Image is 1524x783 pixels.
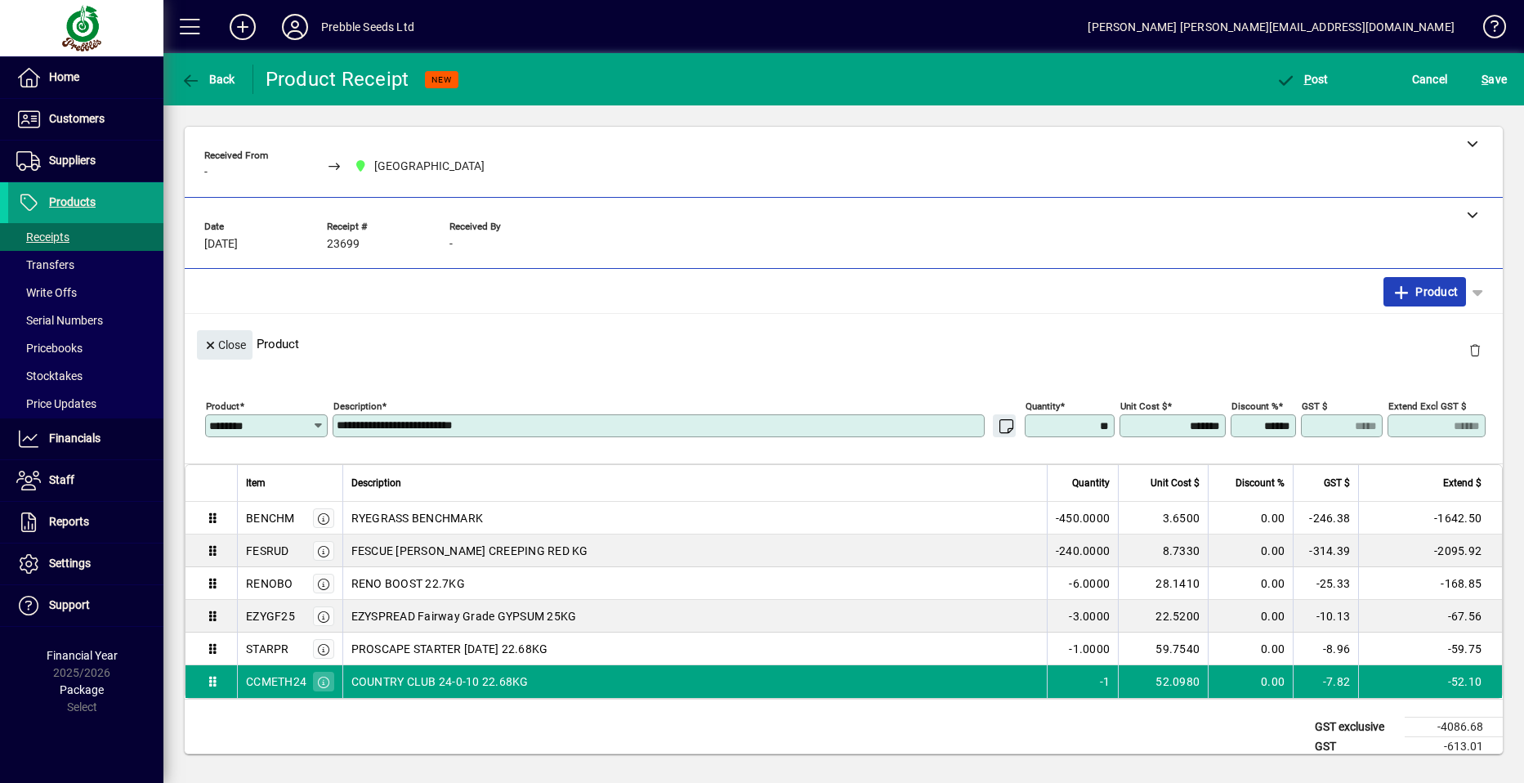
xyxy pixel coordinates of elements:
td: -1 [1047,665,1118,698]
span: Products [49,195,96,208]
span: 3.6500 [1163,510,1200,526]
span: Reports [49,515,89,528]
div: Product [185,314,1503,374]
td: -6.0000 [1047,567,1118,600]
span: Quantity [1072,474,1110,492]
mat-label: Description [333,400,382,412]
span: CHRISTCHURCH [350,156,492,177]
td: RENO BOOST 22.7KG [342,567,1047,600]
a: Customers [8,99,163,140]
span: Write Offs [16,286,77,299]
span: 28.1410 [1155,575,1200,592]
span: 22.5200 [1155,608,1200,624]
span: ave [1482,66,1507,92]
span: Discount % [1236,474,1285,492]
td: PROSCAPE STARTER [DATE] 22.68KG [342,633,1047,665]
a: Price Updates [8,390,163,418]
td: GST exclusive [1307,718,1405,737]
td: -25.33 [1293,567,1358,600]
a: Stocktakes [8,362,163,390]
span: GST $ [1324,474,1350,492]
td: GST [1307,737,1405,757]
td: -246.38 [1293,502,1358,535]
td: -7.82 [1293,665,1358,698]
button: Profile [269,12,321,42]
span: - [204,166,208,179]
a: Serial Numbers [8,306,163,334]
a: Knowledge Base [1471,3,1504,56]
div: CCMETH24 [246,673,306,690]
td: -314.39 [1293,535,1358,567]
span: Home [49,70,79,83]
td: -1.0000 [1047,633,1118,665]
button: Cancel [1408,65,1452,94]
mat-label: Discount % [1231,400,1278,412]
td: RYEGRASS BENCHMARK [342,502,1047,535]
mat-label: Extend excl GST $ [1388,400,1466,412]
span: NEW [431,74,452,85]
span: Extend $ [1443,474,1482,492]
div: RENOBO [246,575,293,592]
td: -67.56 [1358,600,1502,633]
span: Support [49,598,90,611]
span: Settings [49,557,91,570]
td: -8.96 [1293,633,1358,665]
span: Serial Numbers [16,314,103,327]
td: -52.10 [1358,665,1502,698]
div: Prebble Seeds Ltd [321,14,414,40]
span: Back [181,73,235,86]
td: -613.01 [1405,737,1503,757]
span: Transfers [16,258,74,271]
button: Close [197,330,253,360]
td: -240.0000 [1047,535,1118,567]
td: -1642.50 [1358,502,1502,535]
span: Staff [49,473,74,486]
a: Home [8,57,163,98]
td: 0.00 [1208,567,1293,600]
div: EZYGF25 [246,608,295,624]
mat-label: Quantity [1026,400,1060,412]
app-page-header-button: Back [163,65,253,94]
a: Settings [8,544,163,584]
div: Product Receipt [266,66,409,92]
span: Financials [49,432,101,445]
span: Suppliers [49,154,96,167]
span: Close [203,332,246,359]
button: Save [1477,65,1511,94]
span: Item [246,474,266,492]
span: Pricebooks [16,342,83,355]
td: -59.75 [1358,633,1502,665]
span: Unit Cost $ [1151,474,1200,492]
td: 0.00 [1208,665,1293,698]
span: Receipts [16,230,69,244]
span: Price Updates [16,397,96,410]
a: Receipts [8,223,163,251]
td: COUNTRY CLUB 24-0-10 22.68KG [342,665,1047,698]
td: 0.00 [1208,600,1293,633]
mat-label: Unit Cost $ [1120,400,1167,412]
td: 0.00 [1208,633,1293,665]
span: Financial Year [47,649,118,662]
a: Suppliers [8,141,163,181]
span: 23699 [327,238,360,251]
button: Post [1271,65,1333,94]
button: Add [217,12,269,42]
td: -10.13 [1293,600,1358,633]
span: 8.7330 [1163,543,1200,559]
td: -2095.92 [1358,535,1502,567]
a: Reports [8,502,163,543]
a: Financials [8,418,163,459]
span: - [449,238,453,251]
td: -450.0000 [1047,502,1118,535]
span: Product [1392,279,1458,305]
td: FESCUE [PERSON_NAME] CREEPING RED KG [342,535,1047,567]
button: Back [177,65,239,94]
button: Product [1383,277,1466,306]
td: -168.85 [1358,567,1502,600]
span: 59.7540 [1155,641,1200,657]
span: Package [60,683,104,696]
div: STARPR [246,641,289,657]
span: Stocktakes [16,369,83,383]
span: Customers [49,112,105,125]
span: S [1482,73,1488,86]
